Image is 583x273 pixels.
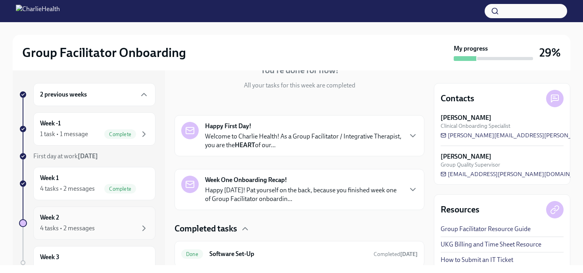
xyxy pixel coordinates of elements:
div: 4 tasks • 2 messages [40,184,95,193]
strong: [PERSON_NAME] [441,152,491,161]
strong: [DATE] [400,251,418,258]
h6: Week 1 [40,174,59,182]
h4: Contacts [441,93,474,104]
img: CharlieHealth [16,5,60,17]
strong: Week One Onboarding Recap! [205,176,287,184]
a: First day at work[DATE] [19,152,155,161]
h2: Group Facilitator Onboarding [22,45,186,61]
a: DoneSoftware Set-UpCompleted[DATE] [181,248,418,260]
h6: Week -1 [40,119,61,128]
div: Completed tasks [175,223,424,235]
span: Completed [374,251,418,258]
a: Group Facilitator Resource Guide [441,225,531,233]
a: Week 14 tasks • 2 messagesComplete [19,167,155,200]
span: Complete [104,131,136,137]
h6: Week 3 [40,253,59,262]
p: All your tasks for this week are completed [244,81,355,90]
strong: My progress [454,44,488,53]
div: 4 tasks • 1 message [40,264,92,272]
h6: Week 2 [40,213,59,222]
h4: Resources [441,204,479,216]
span: Complete [104,186,136,192]
div: 2 previous weeks [33,83,155,106]
span: August 31st, 2025 09:38 [374,250,418,258]
span: Clinical Onboarding Specialist [441,122,510,130]
h4: You're done for now! [261,64,339,76]
h4: Completed tasks [175,223,237,235]
span: Done [181,251,203,257]
div: 1 task • 1 message [40,130,88,138]
p: Happy [DATE]! Pat yourself on the back, because you finished week one of Group Facilitator onboar... [205,186,402,203]
strong: Happy First Day! [205,122,251,131]
strong: HEART [235,141,255,149]
a: How to Submit an IT Ticket [441,256,513,264]
strong: [DATE] [78,152,98,160]
span: Group Quality Supervisor [441,161,500,169]
p: Welcome to Charlie Health! As a Group Facilitator / Integrative Therapist, you are the of our... [205,132,402,150]
h6: Software Set-Up [209,250,367,258]
a: Week 24 tasks • 2 messages [19,207,155,240]
a: Week -11 task • 1 messageComplete [19,112,155,146]
h3: 29% [539,45,561,60]
strong: [PERSON_NAME] [441,114,491,122]
a: UKG Billing and Time Sheet Resource [441,240,541,249]
span: First day at work [33,152,98,160]
div: 4 tasks • 2 messages [40,224,95,233]
h6: 2 previous weeks [40,90,87,99]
